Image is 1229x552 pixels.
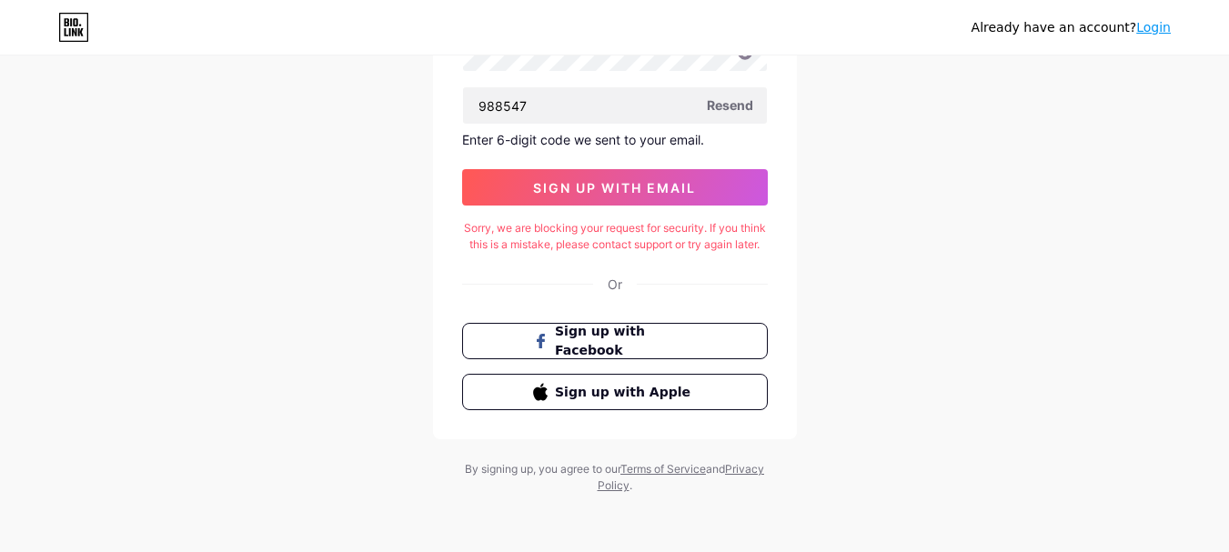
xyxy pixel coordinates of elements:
a: Login [1136,20,1171,35]
span: Sign up with Facebook [555,322,696,360]
div: Already have an account? [972,18,1171,37]
div: Or [608,275,622,294]
button: sign up with email [462,169,768,206]
button: Sign up with Apple [462,374,768,410]
div: By signing up, you agree to our and . [460,461,770,494]
div: Sorry, we are blocking your request for security. If you think this is a mistake, please contact ... [462,220,768,253]
div: Enter 6-digit code we sent to your email. [462,132,768,147]
span: Resend [707,95,753,115]
button: Sign up with Facebook [462,323,768,359]
span: sign up with email [533,180,696,196]
a: Terms of Service [620,462,706,476]
span: Sign up with Apple [555,383,696,402]
input: Paste login code [463,87,767,124]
